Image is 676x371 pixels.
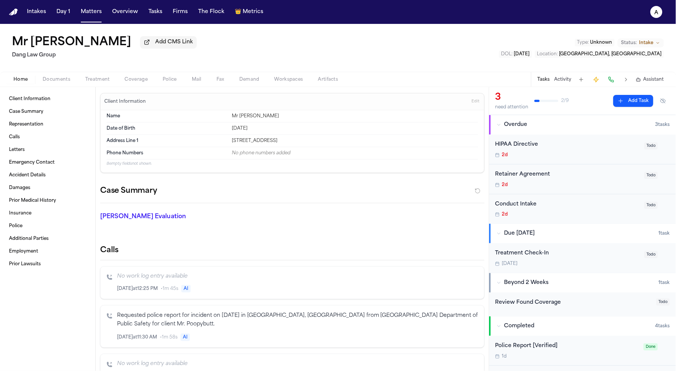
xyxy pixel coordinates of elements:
a: Day 1 [53,5,73,19]
p: No work log entry available [117,273,478,280]
div: Open task: Retainer Agreement [489,164,676,194]
button: Completed4tasks [489,316,676,336]
a: Letters [6,144,89,156]
button: Overdue3tasks [489,115,676,135]
div: Treatment Check-In [495,249,640,258]
div: Open task: Review Found Coverage [489,293,676,316]
span: 2d [502,211,508,217]
button: Overview [109,5,141,19]
span: Todo [645,172,658,179]
p: 8 empty fields not shown. [107,161,478,167]
span: 1d [502,353,507,359]
span: 1 task [659,231,670,236]
button: Firms [170,5,191,19]
a: Case Summary [6,106,89,118]
span: [DATE] [502,261,518,267]
button: Due [DATE]1task [489,224,676,243]
span: AI [181,285,191,293]
p: [PERSON_NAME] Evaluation [100,212,222,221]
div: HIPAA Directive [495,140,640,149]
span: DOL : [501,52,513,56]
a: Insurance [6,207,89,219]
button: Edit [470,96,482,108]
span: [DATE] at 11:30 AM [117,334,157,340]
span: Todo [645,202,658,209]
button: Add CMS Link [140,36,197,48]
dt: Address Line 1 [107,138,227,144]
div: No phone numbers added [232,150,478,156]
span: Add CMS Link [155,38,193,46]
span: Done [644,343,658,350]
button: crownMetrics [232,5,266,19]
button: Intakes [24,5,49,19]
a: Calls [6,131,89,143]
span: Todo [645,142,658,149]
span: [DATE] at 12:25 PM [117,286,158,292]
div: Open task: HIPAA Directive [489,135,676,164]
div: [DATE] [232,126,478,132]
span: Status: [621,40,637,46]
a: Client Information [6,93,89,105]
a: Home [9,9,18,16]
span: [DATE] [514,52,530,56]
a: Accident Details [6,169,89,181]
button: Change status from Intake [618,38,664,47]
div: 3 [495,92,529,103]
span: 3 task s [655,122,670,128]
span: Intake [639,40,654,46]
span: [GEOGRAPHIC_DATA], [GEOGRAPHIC_DATA] [559,52,662,56]
button: Edit Location: Newark, NJ [535,50,664,58]
span: 4 task s [655,323,670,329]
button: Matters [78,5,105,19]
span: Treatment [85,77,110,83]
button: The Flock [195,5,227,19]
span: Coverage [125,77,148,83]
button: Tasks [145,5,165,19]
div: Open task: Treatment Check-In [489,243,676,273]
button: Add Task [614,95,654,107]
dt: Date of Birth [107,126,227,132]
dt: Name [107,113,227,119]
button: Hide completed tasks (⌘⇧H) [657,95,670,107]
p: No work log entry available [117,360,478,368]
div: Police Report [Verified] [495,342,639,350]
span: 2d [502,152,508,158]
h2: Dang Law Group [12,51,197,60]
span: Fax [216,77,224,83]
a: Employment [6,245,89,257]
div: Review Found Coverage [495,299,652,307]
span: Assistant [643,77,664,83]
div: Conduct Intake [495,200,640,209]
img: Finch Logo [9,9,18,16]
h2: Case Summary [100,185,157,197]
span: Mail [192,77,202,83]
button: Edit matter name [12,36,131,49]
span: Home [13,77,28,83]
button: Create Immediate Task [591,74,602,85]
span: Todo [645,251,658,258]
span: • 1m 58s [160,334,178,340]
h1: Mr [PERSON_NAME] [12,36,131,49]
button: Edit DOL: 2025-01-01 [499,50,532,58]
span: Documents [43,77,70,83]
button: Assistant [636,77,664,83]
span: • 1m 45s [161,286,178,292]
h2: Calls [100,245,485,256]
span: Type : [577,40,589,45]
div: Retainer Agreement [495,170,640,179]
span: Beyond 2 Weeks [504,279,549,287]
h3: Client Information [103,99,147,105]
a: Representation [6,118,89,130]
p: Requested police report for incident on [DATE] in [GEOGRAPHIC_DATA], [GEOGRAPHIC_DATA] from [GEOG... [117,312,478,329]
span: Workspaces [274,77,303,83]
a: Prior Medical History [6,195,89,207]
span: 1 task [659,280,670,286]
button: Make a Call [606,74,617,85]
div: need attention [495,104,529,110]
span: 2d [502,182,508,188]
